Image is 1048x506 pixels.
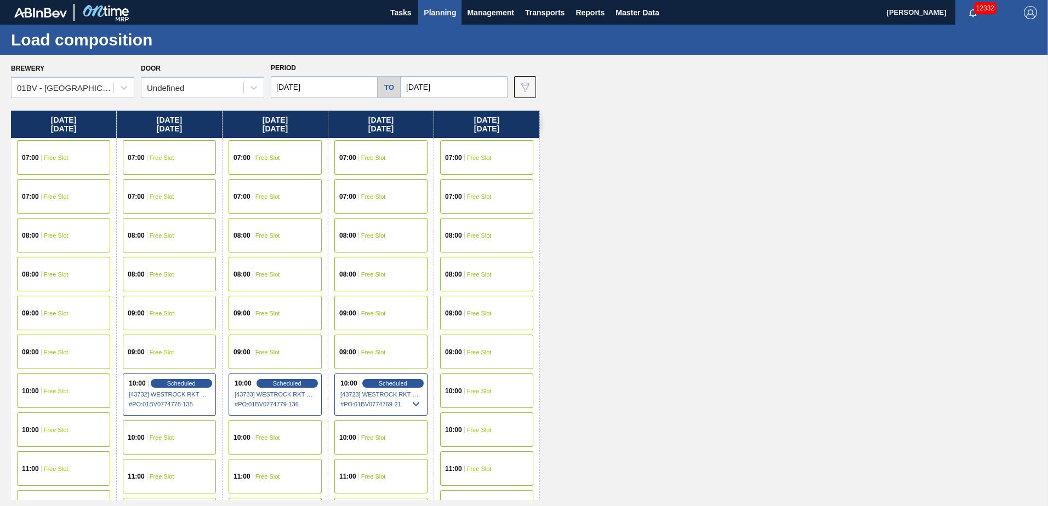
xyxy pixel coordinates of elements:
span: Free Slot [467,193,492,200]
span: 07:00 [128,193,145,200]
span: Free Slot [150,271,174,278]
span: 09:00 [339,310,356,317]
h1: Load composition [11,33,206,46]
span: 09:00 [339,349,356,355]
span: 09:00 [445,349,462,355]
span: 08:00 [445,271,462,278]
span: 07:00 [339,193,356,200]
span: 08:00 [233,232,250,239]
span: Free Slot [150,434,174,441]
span: 07:00 [22,154,39,161]
span: 07:00 [233,193,250,200]
span: 11:00 [128,473,145,480]
span: 09:00 [128,310,145,317]
img: Logout [1024,6,1037,19]
img: TNhmsLtSVTkK8tSr43FrP2fwEKptu5GPRR3wAAAABJRU5ErkJggg== [14,8,67,18]
button: icon-filter-gray [514,76,536,98]
span: Free Slot [150,310,174,317]
span: # PO : 01BV0774769-21 [340,398,423,411]
span: 07:00 [445,193,462,200]
span: Free Slot [467,232,492,239]
div: [DATE] [DATE] [328,111,434,138]
span: Free Slot [361,349,386,355]
span: Period [271,64,296,72]
span: Free Slot [361,271,386,278]
input: mm/dd/yyyy [401,76,508,98]
span: Free Slot [361,310,386,317]
span: 08:00 [339,232,356,239]
span: 08:00 [128,232,145,239]
span: 07:00 [339,154,356,161]
div: 01BV - [GEOGRAPHIC_DATA] Brewery [17,83,115,93]
span: Free Slot [255,154,280,161]
span: 08:00 [22,271,39,278]
span: Free Slot [361,434,386,441]
span: # PO : 01BV0774778-135 [129,398,211,411]
span: Free Slot [44,388,69,394]
span: 11:00 [445,465,462,472]
span: Free Slot [467,310,492,317]
span: Management [467,6,514,19]
span: Scheduled [167,380,196,387]
span: Free Slot [361,154,386,161]
span: Free Slot [467,271,492,278]
span: 11:00 [22,465,39,472]
span: Free Slot [255,434,280,441]
button: Notifications [955,5,990,20]
span: 10:00 [339,434,356,441]
span: Free Slot [44,465,69,472]
span: Free Slot [150,193,174,200]
span: Transports [525,6,565,19]
span: Free Slot [44,349,69,355]
span: 09:00 [233,349,250,355]
span: 10:00 [128,434,145,441]
span: 07:00 [445,154,462,161]
span: 10:00 [445,427,462,433]
span: Free Slot [44,271,69,278]
div: [DATE] [DATE] [434,111,539,138]
h5: to [384,83,394,91]
span: 10:00 [233,434,250,441]
span: 09:00 [128,349,145,355]
span: Free Slot [255,271,280,278]
span: 08:00 [445,232,462,239]
span: Reports [576,6,605,19]
span: Tasks [389,6,413,19]
span: Planning [424,6,456,19]
span: # PO : 01BV0774779-136 [235,398,317,411]
span: Free Slot [361,193,386,200]
label: Door [141,65,161,72]
span: 11:00 [339,473,356,480]
span: 08:00 [339,271,356,278]
span: Free Slot [150,349,174,355]
div: [DATE] [DATE] [117,111,222,138]
label: Brewery [11,65,44,72]
span: 10:00 [22,388,39,394]
span: Scheduled [273,380,301,387]
span: Master Data [616,6,659,19]
div: [DATE] [DATE] [11,111,116,138]
span: 08:00 [233,271,250,278]
span: Free Slot [467,154,492,161]
span: 12332 [974,2,996,14]
span: Free Slot [255,193,280,200]
span: Free Slot [255,349,280,355]
span: 09:00 [233,310,250,317]
span: Free Slot [467,349,492,355]
span: [43733] WESTROCK RKT COMPANY CORRUGATE - 0008323370 [235,391,317,398]
span: Free Slot [467,388,492,394]
span: 10:00 [129,380,146,387]
span: 07:00 [22,193,39,200]
span: 10:00 [445,388,462,394]
span: Free Slot [44,193,69,200]
span: Free Slot [361,232,386,239]
span: Free Slot [361,473,386,480]
input: mm/dd/yyyy [271,76,378,98]
span: 10:00 [235,380,252,387]
span: 08:00 [22,232,39,239]
span: 08:00 [128,271,145,278]
span: 07:00 [128,154,145,161]
span: Free Slot [44,427,69,433]
span: Free Slot [150,232,174,239]
span: 09:00 [445,310,462,317]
